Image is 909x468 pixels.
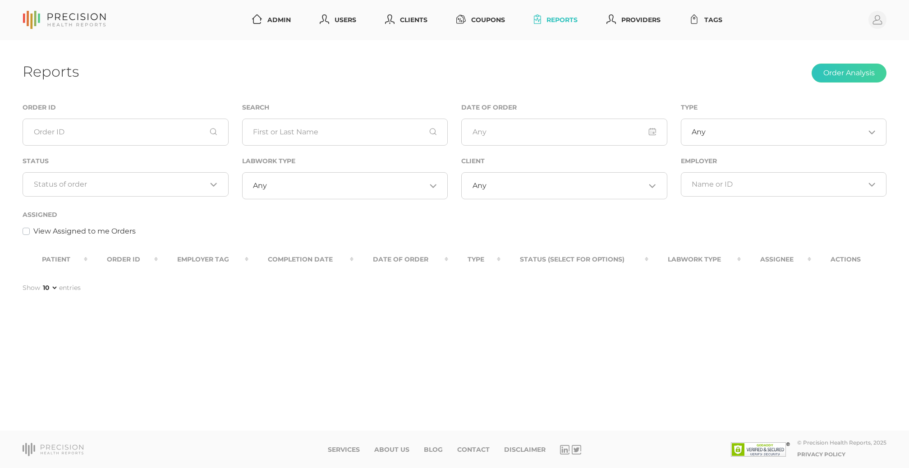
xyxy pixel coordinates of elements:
span: Any [473,181,487,190]
input: Order ID [23,119,229,146]
span: Any [692,128,706,137]
input: Search for option [487,181,646,190]
a: About Us [374,446,409,454]
th: Completion Date [248,249,353,270]
label: Date of Order [461,104,517,111]
label: Client [461,157,485,165]
img: SSL site seal - click to verify [731,442,790,457]
a: Privacy Policy [797,451,845,458]
a: Users [316,12,360,28]
a: Disclaimer [504,446,546,454]
th: Assignee [741,249,811,270]
a: Providers [603,12,664,28]
a: Contact [457,446,490,454]
button: Order Analysis [812,64,886,83]
div: Search for option [681,172,887,197]
th: Status (Select for Options) [500,249,649,270]
label: Assigned [23,211,57,219]
label: Search [242,104,269,111]
th: Actions [811,249,886,270]
a: Clients [381,12,431,28]
select: Showentries [41,283,58,292]
div: Search for option [461,172,667,199]
input: Search for option [706,128,865,137]
a: Reports [530,12,581,28]
th: Employer Tag [158,249,248,270]
a: Tags [686,12,726,28]
a: Admin [248,12,294,28]
th: Type [448,249,500,270]
a: Services [328,446,360,454]
span: Any [253,181,267,190]
div: © Precision Health Reports, 2025 [797,439,886,446]
input: Any [461,119,667,146]
a: Blog [424,446,443,454]
div: Search for option [23,172,229,197]
label: View Assigned to me Orders [33,226,136,237]
label: Employer [681,157,717,165]
label: Labwork Type [242,157,295,165]
input: Search for option [267,181,426,190]
th: Patient [23,249,87,270]
input: Search for option [692,180,865,189]
input: First or Last Name [242,119,448,146]
h1: Reports [23,63,79,80]
div: Search for option [681,119,887,146]
label: Show entries [23,283,81,293]
label: Type [681,104,698,111]
th: Date Of Order [353,249,448,270]
input: Search for option [34,180,207,189]
th: Order ID [87,249,158,270]
a: Coupons [453,12,509,28]
th: Labwork Type [648,249,740,270]
label: Order ID [23,104,56,111]
div: Search for option [242,172,448,199]
label: Status [23,157,49,165]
